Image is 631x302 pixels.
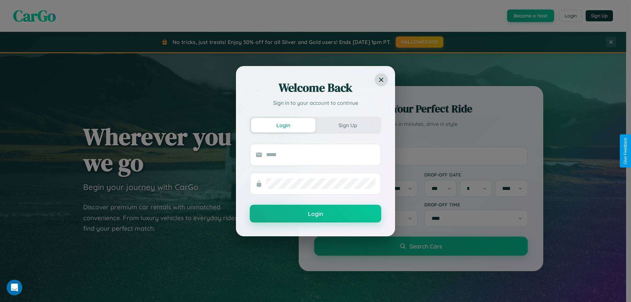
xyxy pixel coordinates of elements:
[623,138,628,164] div: Give Feedback
[250,99,381,107] p: Sign in to your account to continue
[250,80,381,96] h2: Welcome Back
[251,118,315,132] button: Login
[315,118,380,132] button: Sign Up
[7,280,22,295] iframe: Intercom live chat
[250,205,381,222] button: Login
